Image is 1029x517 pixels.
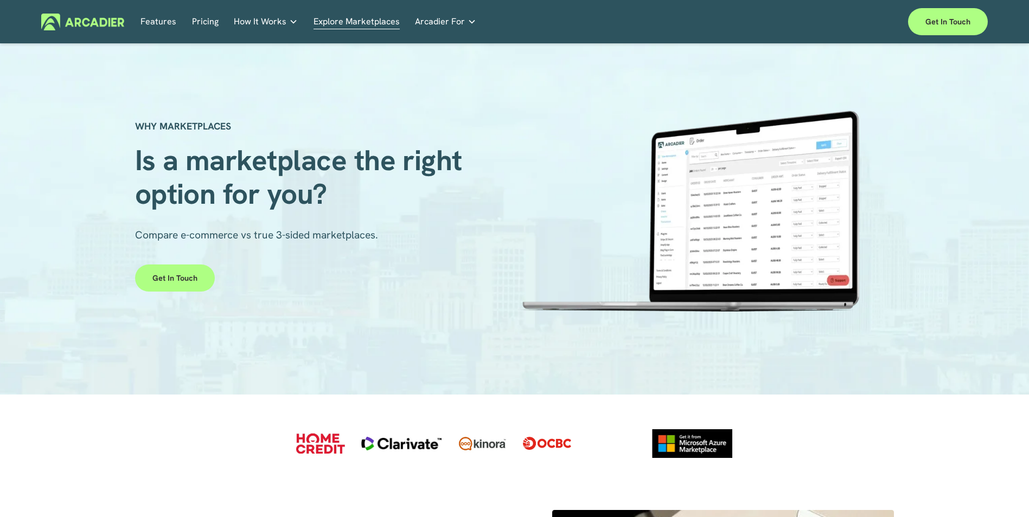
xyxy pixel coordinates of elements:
[314,14,400,30] a: Explore Marketplaces
[192,14,219,30] a: Pricing
[415,14,465,29] span: Arcadier For
[415,14,476,30] a: folder dropdown
[135,141,470,212] span: Is a marketplace the right option for you?
[135,228,378,242] span: Compare e-commerce vs true 3-sided marketplaces.
[135,264,215,292] a: Get in touch
[135,120,231,132] strong: WHY MARKETPLACES
[234,14,298,30] a: folder dropdown
[140,14,176,30] a: Features
[234,14,286,29] span: How It Works
[908,8,988,35] a: Get in touch
[41,14,124,30] img: Arcadier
